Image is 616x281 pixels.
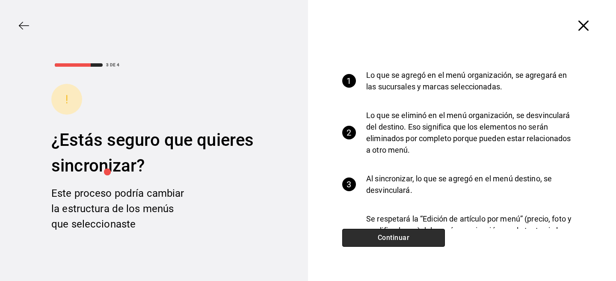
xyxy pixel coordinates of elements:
p: Lo que se agregó en el menú organización, se agregará en las sucursales y marcas seleccionadas. [366,69,575,92]
div: 1 [342,74,356,88]
div: 2 [342,126,356,139]
p: Se respetará la “Edición de artículo por menú” (precio, foto y modificadores ) del menú organizac... [366,213,575,259]
div: ¿Estás seguro que quieres sincronizar? [51,127,257,179]
div: 3 DE 4 [106,62,119,68]
button: Continuar [342,229,445,247]
p: Lo que se eliminó en el menú organización, se desvinculará del destino. Eso significa que los ele... [366,109,575,156]
p: Al sincronizar, lo que se agregó en el menú destino, se desvinculará. [366,173,575,196]
div: 3 [342,177,356,191]
div: Este proceso podría cambiar la estructura de los menús que seleccionaste [51,186,188,232]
